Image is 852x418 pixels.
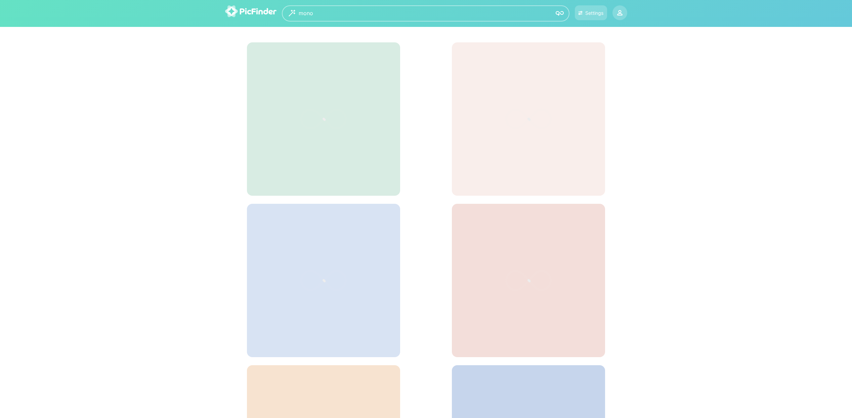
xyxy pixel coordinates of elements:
img: wizard.svg [289,10,295,16]
div: Settings [585,10,603,16]
img: logo-picfinder-white-transparent.svg [225,5,276,17]
img: icon-search.svg [556,9,564,17]
button: Settings [575,5,607,20]
img: icon-settings.svg [578,10,583,16]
